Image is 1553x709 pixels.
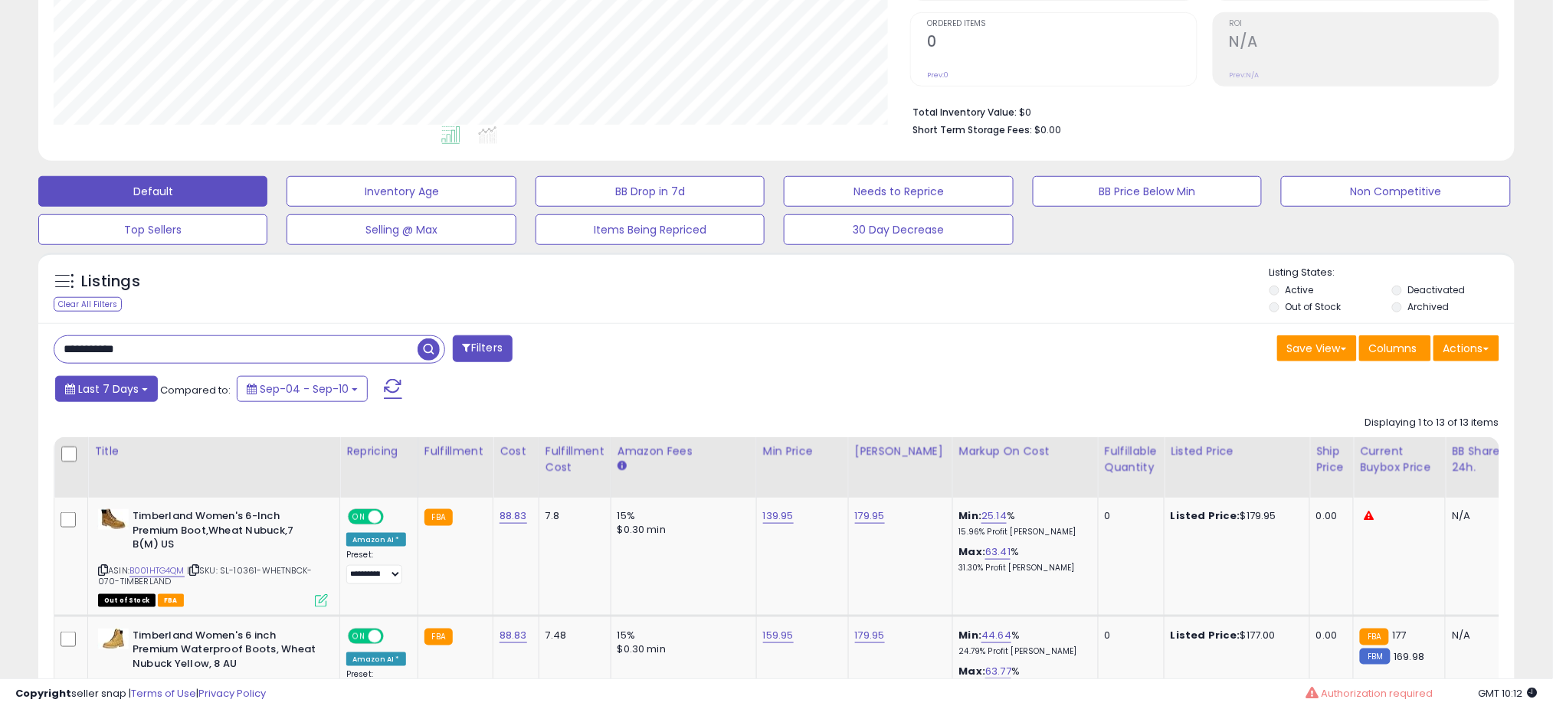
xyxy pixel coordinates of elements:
div: $0.30 min [618,642,745,656]
span: 169.98 [1394,649,1425,664]
div: Ship Price [1316,443,1347,475]
b: Min: [959,628,982,642]
div: Markup on Cost [959,443,1092,459]
a: 25.14 [981,508,1007,524]
div: % [959,509,1086,537]
div: Clear All Filters [54,297,122,312]
div: 15% [618,629,745,642]
div: ASIN: [98,509,328,606]
div: seller snap | | [15,687,266,701]
button: Default [38,176,267,207]
div: $179.95 [1171,509,1298,523]
a: 88.83 [500,628,527,643]
label: Archived [1407,300,1449,313]
button: Actions [1433,335,1499,361]
p: 15.96% Profit [PERSON_NAME] [959,527,1086,537]
div: 0.00 [1316,509,1342,523]
b: Max: [959,544,986,559]
p: 24.79% Profit [PERSON_NAME] [959,646,1086,657]
div: Current Buybox Price [1360,443,1439,475]
div: % [959,545,1086,573]
button: BB Drop in 7d [536,176,765,207]
button: Top Sellers [38,214,267,245]
a: 44.64 [981,628,1011,643]
li: $0 [912,102,1488,120]
button: Non Competitive [1281,176,1510,207]
h2: 0 [927,33,1196,54]
span: 2025-09-18 10:12 GMT [1479,686,1538,701]
div: Fulfillment Cost [546,443,604,475]
div: 0 [1105,629,1152,642]
button: Needs to Reprice [784,176,1013,207]
div: 0.00 [1316,629,1342,642]
div: Fulfillable Quantity [1105,443,1158,475]
button: 30 Day Decrease [784,214,1013,245]
h5: Listings [81,271,140,292]
div: Preset: [346,550,406,584]
div: N/A [1452,629,1502,642]
small: FBA [1360,629,1388,645]
b: Total Inventory Value: [912,106,1017,119]
div: Repricing [346,443,411,459]
div: Cost [500,443,532,459]
span: All listings that are currently out of stock and unavailable for purchase on Amazon [98,594,156,607]
span: OFF [382,629,406,642]
img: 41tYPlqSeoL._SL40_.jpg [98,509,129,530]
span: FBA [158,594,184,607]
div: Displaying 1 to 13 of 13 items [1365,416,1499,430]
button: Last 7 Days [55,376,158,402]
button: Columns [1359,335,1431,361]
label: Active [1286,283,1314,296]
b: Timberland Women's 6-Inch Premium Boot,Wheat Nubuck,7 B(M) US [133,509,319,556]
a: 139.95 [763,508,794,524]
button: Filters [453,335,513,362]
a: 179.95 [855,508,885,524]
p: 31.30% Profit [PERSON_NAME] [959,563,1086,573]
div: Amazon Fees [618,443,750,459]
span: $0.00 [1034,123,1061,137]
div: Amazon AI * [346,533,406,547]
label: Deactivated [1407,283,1465,296]
th: The percentage added to the cost of goods (COGS) that forms the calculator for Min & Max prices. [952,437,1098,498]
span: Last 7 Days [78,381,139,397]
small: Amazon Fees. [618,459,627,473]
div: BB Share 24h. [1452,443,1508,475]
small: Prev: 0 [927,70,949,80]
button: Items Being Repriced [536,214,765,245]
span: Compared to: [160,383,231,397]
div: % [959,629,1086,657]
div: $177.00 [1171,629,1298,642]
small: FBM [1360,649,1390,665]
span: | SKU: SL-10361-WHETNBCK-070-TIMBERLAND [98,564,312,587]
div: $0.30 min [618,523,745,537]
a: 63.41 [985,544,1011,560]
span: Columns [1369,341,1417,356]
button: Sep-04 - Sep-10 [237,376,368,402]
div: Min Price [763,443,842,459]
div: Fulfillment [424,443,487,459]
div: 0 [1105,509,1152,523]
h2: N/A [1230,33,1499,54]
b: Min: [959,508,982,523]
span: ON [349,629,369,642]
div: Amazon AI * [346,652,406,666]
b: Listed Price: [1171,628,1240,642]
button: BB Price Below Min [1033,176,1262,207]
a: 88.83 [500,508,527,524]
button: Inventory Age [287,176,516,207]
div: 15% [618,509,745,523]
a: 159.95 [763,628,794,643]
div: Title [94,443,333,459]
span: Sep-04 - Sep-10 [260,381,349,397]
a: Terms of Use [131,686,196,701]
a: Privacy Policy [198,686,266,701]
a: 179.95 [855,628,885,643]
div: N/A [1452,509,1502,523]
span: ON [349,511,369,524]
b: Short Term Storage Fees: [912,123,1032,136]
strong: Copyright [15,686,71,701]
b: Listed Price: [1171,508,1240,523]
div: Listed Price [1171,443,1303,459]
span: Ordered Items [927,20,1196,28]
div: [PERSON_NAME] [855,443,946,459]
